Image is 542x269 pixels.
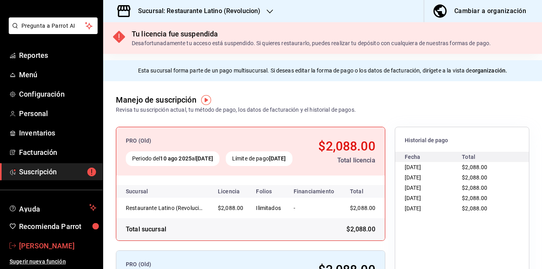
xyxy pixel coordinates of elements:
[19,221,96,232] span: Recomienda Parrot
[126,137,302,145] div: PRO (Old)
[350,205,375,211] span: $2,088.00
[250,198,287,218] td: Ilimitados
[346,225,375,234] span: $2,088.00
[462,174,487,181] span: $2,088.00
[126,260,295,269] div: PRO (Old)
[6,27,98,36] a: Pregunta a Parrot AI
[462,164,487,170] span: $2,088.00
[160,155,191,162] strong: 10 ago 2025
[132,6,260,16] h3: Sucursal: Restaurante Latino (Revolucion)
[103,60,542,81] div: Esta sucursal forma parte de un pago multisucursal. Si deseas editar la forma de pago o los datos...
[250,185,287,198] th: Folios
[19,240,96,251] span: [PERSON_NAME]
[201,95,211,105] img: Tooltip marker
[405,152,462,162] div: Fecha
[19,128,96,138] span: Inventarios
[21,22,85,30] span: Pregunta a Parrot AI
[126,151,219,166] div: Periodo del al
[116,106,356,114] div: Revisa tu suscripción actual, tu método de pago, los datos de facturación y el historial de pagos.
[132,29,491,39] div: Tu licencia fue suspendida
[19,89,96,99] span: Configuración
[126,204,205,212] div: Restaurante Latino (Revolucion)
[405,172,462,183] div: [DATE]
[405,162,462,172] div: [DATE]
[340,185,388,198] th: Total
[19,147,96,158] span: Facturación
[462,195,487,201] span: $2,088.00
[132,39,491,48] div: Desafortunadamente tu acceso está suspendido. Si quieres restaurarlo, puedes realizar tu depósito...
[462,185,487,191] span: $2,088.00
[9,17,98,34] button: Pregunta a Parrot AI
[269,155,286,162] strong: [DATE]
[405,203,462,214] div: [DATE]
[287,198,340,218] td: -
[226,151,292,166] div: Límite de pago
[462,152,519,162] div: Total
[287,185,340,198] th: Financiamiento
[405,137,519,144] span: Historial de pago
[19,166,96,177] span: Suscripción
[472,67,507,74] strong: organización.
[19,69,96,80] span: Menú
[126,225,166,234] div: Total sucursal
[196,155,213,162] strong: [DATE]
[462,205,487,212] span: $2,088.00
[318,139,375,154] span: $2,088.00
[454,6,526,17] div: Cambiar a organización
[126,188,169,195] div: Sucursal
[19,50,96,61] span: Reportes
[309,156,375,165] div: Total licencia
[218,205,243,211] span: $2,088.00
[211,185,250,198] th: Licencia
[405,183,462,193] div: [DATE]
[405,193,462,203] div: [DATE]
[19,108,96,119] span: Personal
[10,258,96,266] span: Sugerir nueva función
[116,94,196,106] div: Manejo de suscripción
[19,203,86,212] span: Ayuda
